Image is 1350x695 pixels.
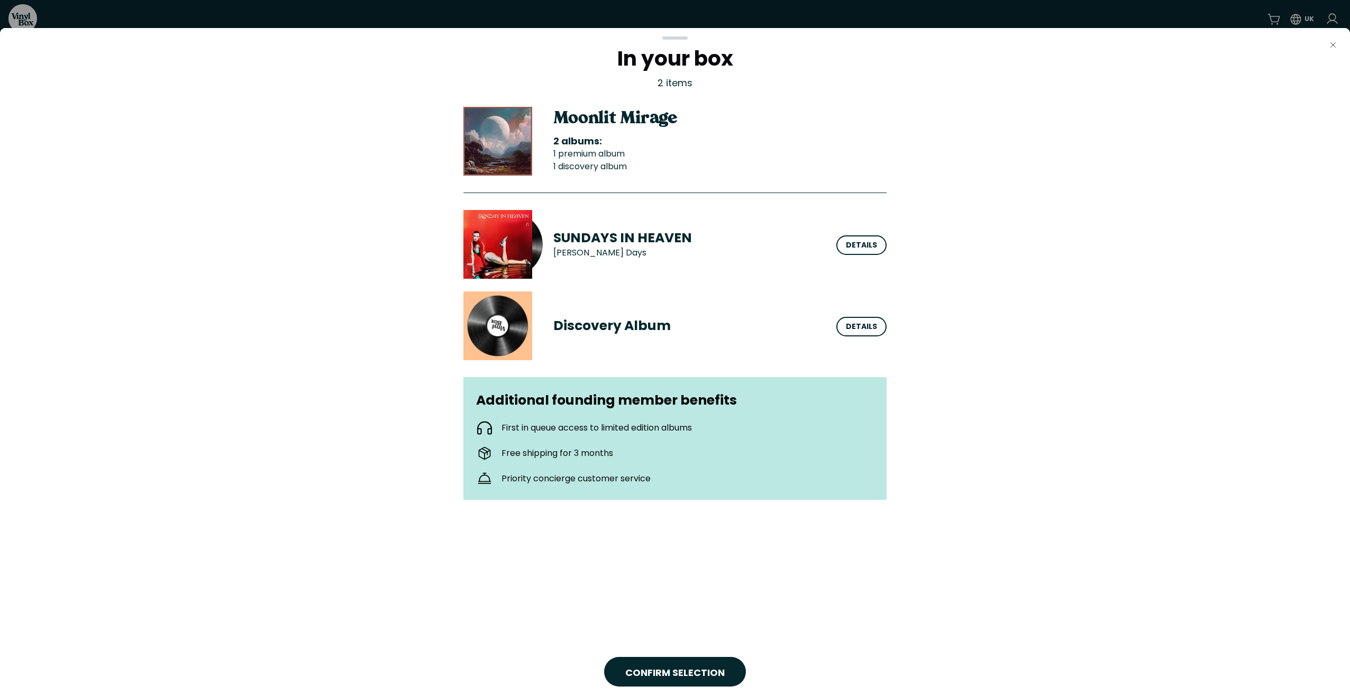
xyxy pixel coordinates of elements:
h2: In your box [463,48,887,69]
div: Details [846,321,877,332]
span: CONFIRM SELECTION [625,665,725,680]
li: 1 premium album [553,148,887,160]
h2: Moonlit Mirage [553,109,887,129]
button: Discovery Album artworkDiscovery Album Details [463,291,887,360]
p: Free shipping for 3 months [501,447,613,460]
p: First in queue access to limited edition albums [501,422,692,434]
p: 2 items [463,76,887,90]
button: SUNDAYS IN HEAVEN artworkSUNDAYS IN HEAVEN [PERSON_NAME] Days Details [463,210,887,279]
p: [PERSON_NAME] Days [553,246,646,259]
h3: Additional founding member benefits [476,390,874,411]
h3: Discovery Album [553,317,824,334]
h3: 2 albums: [553,135,887,148]
li: 1 discovery album [553,160,887,173]
div: Details [846,239,877,250]
button: CONFIRM SELECTION [604,657,746,687]
p: Priority concierge customer service [501,472,651,485]
h3: SUNDAYS IN HEAVEN [553,230,824,246]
